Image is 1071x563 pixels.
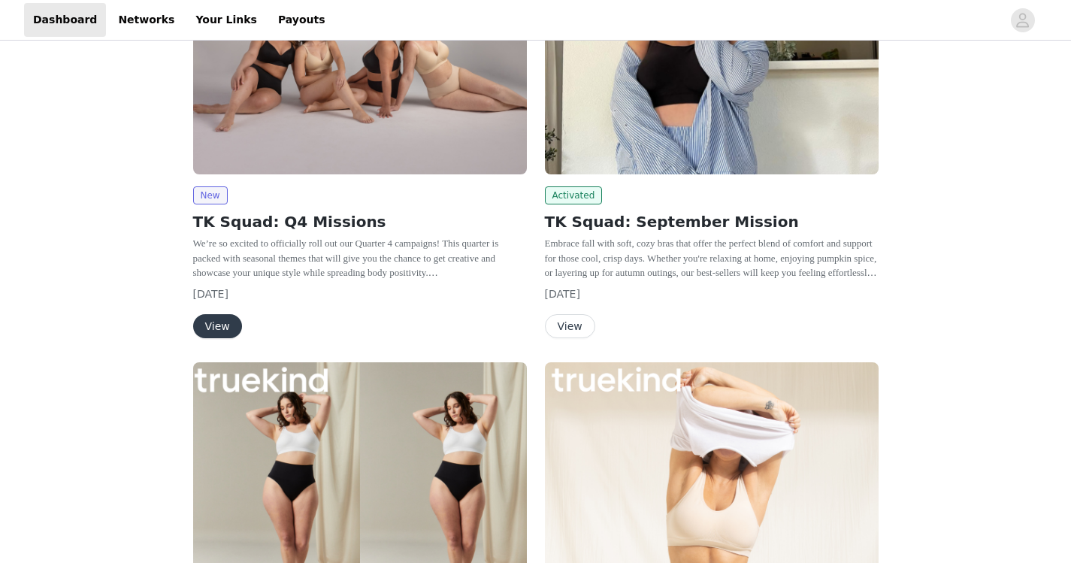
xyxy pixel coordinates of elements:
[1015,8,1030,32] div: avatar
[186,3,266,37] a: Your Links
[545,314,595,338] button: View
[545,288,580,300] span: [DATE]
[269,3,334,37] a: Payouts
[545,186,603,204] span: Activated
[193,238,499,278] span: We’re so excited to officially roll out our Quarter 4 campaigns! This quarter is packed with seas...
[193,288,228,300] span: [DATE]
[109,3,183,37] a: Networks
[193,186,228,204] span: New
[193,210,527,233] h2: TK Squad: Q4 Missions
[193,321,242,332] a: View
[545,238,877,293] span: Embrace fall with soft, cozy bras that offer the perfect blend of comfort and support for those c...
[545,210,879,233] h2: TK Squad: September Mission
[193,314,242,338] button: View
[545,321,595,332] a: View
[24,3,106,37] a: Dashboard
